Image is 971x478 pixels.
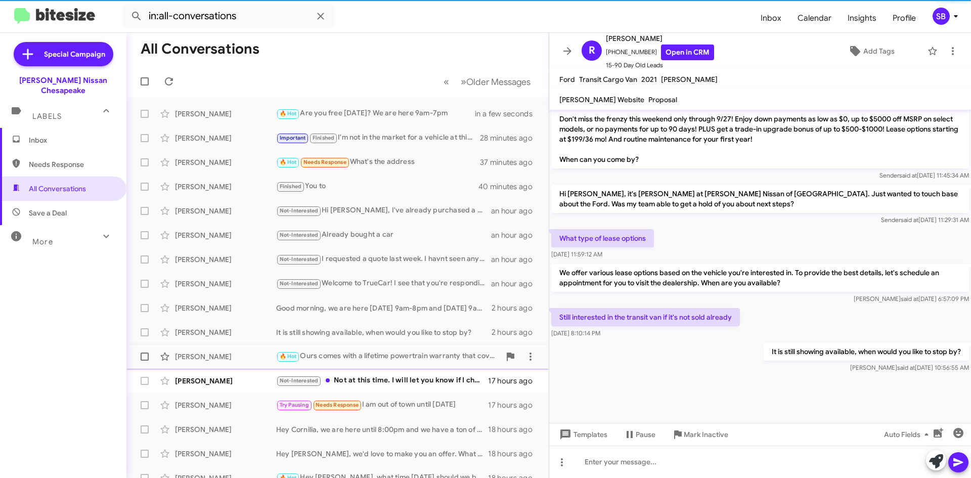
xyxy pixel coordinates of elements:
[276,375,488,386] div: Not at this time. I will let you know if I change my mind
[175,400,276,410] div: [PERSON_NAME]
[491,254,541,265] div: an hour ago
[313,135,335,141] span: Finished
[764,342,969,361] p: It is still showing available, when would you like to stop by?
[884,425,933,444] span: Auto Fields
[615,425,664,444] button: Pause
[480,182,541,192] div: 40 minutes ago
[641,75,657,84] span: 2021
[879,171,969,179] span: Sender [DATE] 11:45:34 AM
[175,424,276,434] div: [PERSON_NAME]
[276,253,491,265] div: I requested a quote last week. I havnt seen anything with a quote.
[280,280,319,287] span: Not-Interested
[276,449,488,459] div: Hey [PERSON_NAME], we'd love to make you an offer. What time [DATE] can you stop by? We are here ...
[280,207,319,214] span: Not-Interested
[551,229,654,247] p: What type of lease options
[175,449,276,459] div: [PERSON_NAME]
[175,206,276,216] div: [PERSON_NAME]
[276,108,480,119] div: Are you free [DATE]? We are here 9am-7pm
[32,112,62,121] span: Labels
[29,159,115,169] span: Needs Response
[559,75,575,84] span: Ford
[551,250,602,258] span: [DATE] 11:59:12 AM
[589,42,595,59] span: R
[491,206,541,216] div: an hour ago
[551,185,969,213] p: Hi [PERSON_NAME], it's [PERSON_NAME] at [PERSON_NAME] Nissan of [GEOGRAPHIC_DATA]. Just wanted to...
[876,425,941,444] button: Auto Fields
[492,303,541,313] div: 2 hours ago
[488,400,541,410] div: 17 hours ago
[664,425,736,444] button: Mark Inactive
[32,237,53,246] span: More
[175,303,276,313] div: [PERSON_NAME]
[819,42,922,60] button: Add Tags
[753,4,789,33] a: Inbox
[276,229,491,241] div: Already bought a car
[579,75,637,84] span: Transit Cargo Van
[840,4,885,33] a: Insights
[606,60,714,70] span: 15-90 Day Old Leads
[29,184,86,194] span: All Conversations
[175,352,276,362] div: [PERSON_NAME]
[175,230,276,240] div: [PERSON_NAME]
[881,216,969,224] span: Sender [DATE] 11:29:31 AM
[933,8,950,25] div: SB
[491,279,541,289] div: an hour ago
[466,76,531,88] span: Older Messages
[661,75,718,84] span: [PERSON_NAME]
[437,71,455,92] button: Previous
[276,399,488,411] div: I am out of town until [DATE]
[316,402,359,408] span: Needs Response
[492,327,541,337] div: 2 hours ago
[276,351,500,362] div: Ours comes with a lifetime powertrain warranty that covers your engine transmission and drivetrai...
[29,135,115,145] span: Inbox
[438,71,537,92] nav: Page navigation example
[789,4,840,33] a: Calendar
[276,303,492,313] div: Good morning, we are here [DATE] 9am-8pm and [DATE] 9am-7pm. Think you could swing by before work?
[488,424,541,434] div: 18 hours ago
[175,254,276,265] div: [PERSON_NAME]
[276,156,480,168] div: What's the address
[29,208,67,218] span: Save a Deal
[280,377,319,384] span: Not-Interested
[280,353,297,360] span: 🔥 Hot
[280,402,309,408] span: Try Pausing
[901,295,918,302] span: said at
[684,425,728,444] span: Mark Inactive
[280,135,306,141] span: Important
[606,32,714,45] span: [PERSON_NAME]
[885,4,924,33] a: Profile
[850,364,969,371] span: [PERSON_NAME] [DATE] 10:56:55 AM
[551,329,600,337] span: [DATE] 8:10:14 PM
[280,256,319,263] span: Not-Interested
[480,157,541,167] div: 37 minutes ago
[557,425,607,444] span: Templates
[897,364,915,371] span: said at
[924,8,960,25] button: SB
[14,42,113,66] a: Special Campaign
[551,308,740,326] p: Still interested in the transit van if it's not sold already
[175,109,276,119] div: [PERSON_NAME]
[280,232,319,238] span: Not-Interested
[175,157,276,167] div: [PERSON_NAME]
[175,182,276,192] div: [PERSON_NAME]
[444,75,449,88] span: «
[276,327,492,337] div: It is still showing available, when would you like to stop by?
[488,449,541,459] div: 18 hours ago
[280,183,302,190] span: Finished
[455,71,537,92] button: Next
[461,75,466,88] span: »
[636,425,655,444] span: Pause
[854,295,969,302] span: [PERSON_NAME] [DATE] 6:57:09 PM
[44,49,105,59] span: Special Campaign
[901,216,918,224] span: said at
[280,110,297,117] span: 🔥 Hot
[480,109,541,119] div: in a few seconds
[488,376,541,386] div: 17 hours ago
[141,41,259,57] h1: All Conversations
[480,133,541,143] div: 28 minutes ago
[280,159,297,165] span: 🔥 Hot
[276,205,491,216] div: Hi [PERSON_NAME], I've already purchased a vehicle, thank you for following up....
[661,45,714,60] a: Open in CRM
[899,171,917,179] span: said at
